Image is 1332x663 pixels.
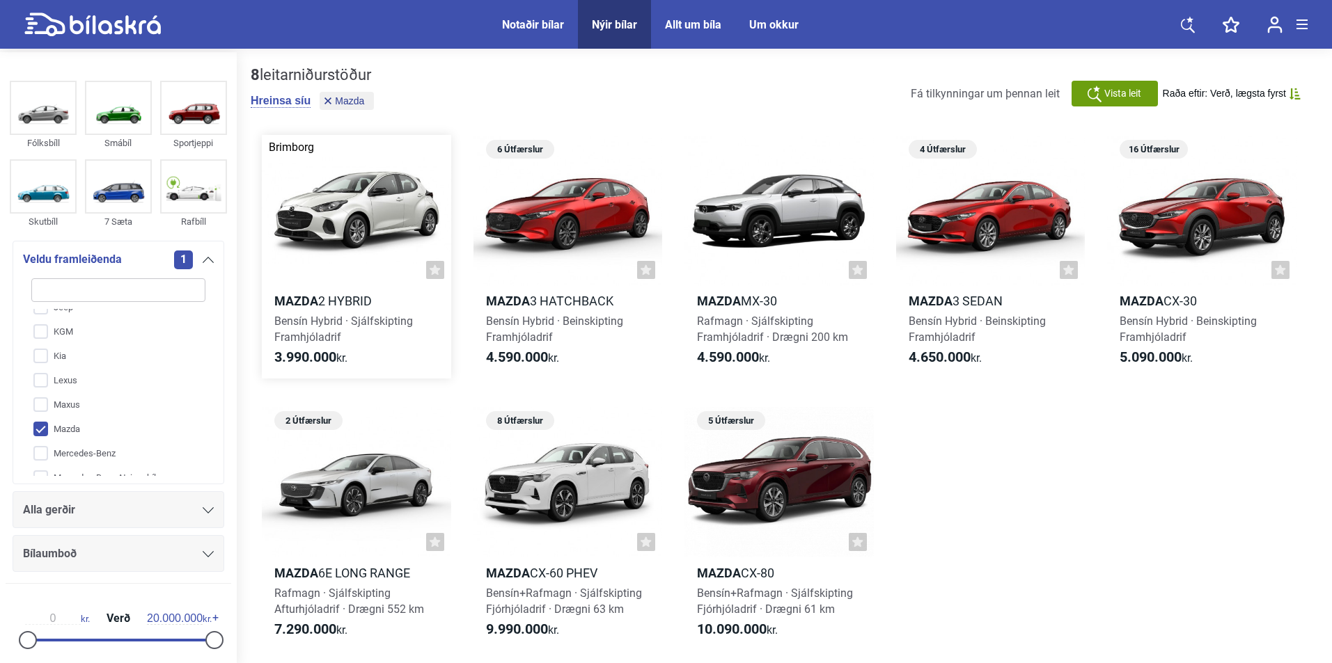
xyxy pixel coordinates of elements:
[1120,294,1163,308] b: Mazda
[916,140,970,159] span: 4 Útfærslur
[473,135,663,378] a: 6 ÚtfærslurMazda3 HatchbackBensín Hybrid · BeinskiptingFramhjóladrif4.590.000kr.
[697,621,778,638] span: kr.
[486,349,559,366] span: kr.
[1163,88,1286,99] span: Raða eftir: Verð, lægsta fyrst
[909,314,1046,344] span: Bensín Hybrid · Beinskipting Framhjóladrif
[1120,314,1257,344] span: Bensín Hybrid · Beinskipting Framhjóladrif
[502,18,564,31] a: Notaðir bílar
[274,566,318,580] b: Mazda
[103,613,134,624] span: Verð
[1120,349,1182,365] b: 5.090.000
[896,293,1086,309] h2: 3 Sedan
[274,621,347,638] span: kr.
[251,94,311,108] button: Hreinsa síu
[684,565,874,581] h2: CX-80
[1104,86,1141,101] span: Vista leit
[697,314,848,344] span: Rafmagn · Sjálfskipting Framhjóladrif · Drægni 200 km
[592,18,637,31] a: Nýir bílar
[262,135,451,378] a: BrimborgMazda2 HybridBensín Hybrid · SjálfskiptingFramhjóladrif3.990.000kr.
[262,565,451,581] h2: 6e Long range
[911,87,1060,100] span: Fá tilkynningar um þennan leit
[697,566,741,580] b: Mazda
[896,135,1086,378] a: 4 ÚtfærslurMazda3 SedanBensín Hybrid · BeinskiptingFramhjóladrif4.650.000kr.
[274,349,347,366] span: kr.
[23,500,75,520] span: Alla gerðir
[486,314,623,344] span: Bensín Hybrid · Beinskipting Framhjóladrif
[486,566,530,580] b: Mazda
[697,586,853,616] span: Bensín+Rafmagn · Sjálfskipting Fjórhjóladrif · Drægni 61 km
[697,349,770,366] span: kr.
[909,349,971,365] b: 4.650.000
[1107,135,1296,378] a: 16 ÚtfærslurMazdaCX-30Bensín Hybrid · BeinskiptingFramhjóladrif5.090.000kr.
[85,135,152,151] div: Smábíl
[274,349,336,365] b: 3.990.000
[493,411,547,430] span: 8 Útfærslur
[486,621,559,638] span: kr.
[684,135,874,378] a: MazdaMX-30Rafmagn · SjálfskiptingFramhjóladrif · Drægni 200 km4.590.000kr.
[262,293,451,309] h2: 2 Hybrid
[1127,140,1181,159] span: 16 Útfærslur
[684,293,874,309] h2: MX-30
[486,349,548,365] b: 4.590.000
[335,96,364,106] span: Mazda
[1267,16,1283,33] img: user-login.svg
[320,92,374,110] button: Mazda
[1107,293,1296,309] h2: CX-30
[274,586,424,616] span: Rafmagn · Sjálfskipting Afturhjóladrif · Drægni 552 km
[1120,349,1193,366] span: kr.
[697,621,767,637] b: 10.090.000
[909,294,953,308] b: Mazda
[749,18,799,31] a: Um okkur
[486,294,530,308] b: Mazda
[281,411,336,430] span: 2 Útfærslur
[274,294,318,308] b: Mazda
[147,612,212,625] span: kr.
[486,586,642,616] span: Bensín+Rafmagn · Sjálfskipting Fjórhjóladrif · Drægni 63 km
[665,18,721,31] a: Allt um bíla
[274,314,413,344] span: Bensín Hybrid · Sjálfskipting Framhjóladrif
[160,214,227,230] div: Rafbíll
[251,66,377,84] div: leitarniðurstöður
[23,250,122,269] span: Veldu framleiðenda
[473,406,663,650] a: 8 ÚtfærslurMazdaCX-60 PHEVBensín+Rafmagn · SjálfskiptingFjórhjóladrif · Drægni 63 km9.990.000kr.
[1163,88,1301,99] button: Raða eftir: Verð, lægsta fyrst
[269,142,314,153] div: Brimborg
[25,612,90,625] span: kr.
[909,349,982,366] span: kr.
[274,621,336,637] b: 7.290.000
[251,66,260,83] b: 8
[697,294,741,308] b: Mazda
[10,135,77,151] div: Fólksbíll
[684,406,874,650] a: 5 ÚtfærslurMazdaCX-80Bensín+Rafmagn · SjálfskiptingFjórhjóladrif · Drægni 61 km10.090.000kr.
[697,349,759,365] b: 4.590.000
[493,140,547,159] span: 6 Útfærslur
[262,406,451,650] a: 2 ÚtfærslurMazda6e Long rangeRafmagn · SjálfskiptingAfturhjóladrif · Drægni 552 km7.290.000kr.
[486,621,548,637] b: 9.990.000
[473,565,663,581] h2: CX-60 PHEV
[704,411,758,430] span: 5 Útfærslur
[473,293,663,309] h2: 3 Hatchback
[174,250,193,269] span: 1
[10,214,77,230] div: Skutbíll
[85,214,152,230] div: 7 Sæta
[160,135,227,151] div: Sportjeppi
[23,544,77,564] span: Bílaumboð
